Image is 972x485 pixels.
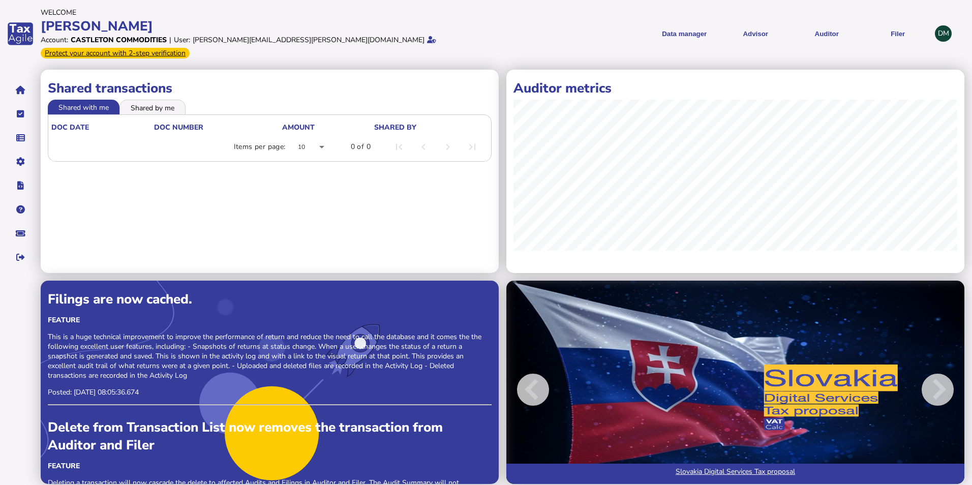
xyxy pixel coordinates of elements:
div: shared by [374,123,486,132]
p: Posted: [DATE] 08:05:36.674 [48,387,492,397]
div: Amount [282,123,315,132]
i: Email verified [427,36,436,43]
button: Shows a dropdown of Data manager options [652,21,716,46]
li: Shared by me [119,100,186,114]
div: Amount [282,123,373,132]
button: Home [10,79,31,101]
div: | [169,35,171,45]
button: Data manager [10,127,31,148]
button: Tasks [10,103,31,125]
div: Filings are now cached. [48,290,492,308]
div: Feature [48,461,492,471]
h1: Shared transactions [48,79,492,97]
div: 0 of 0 [351,142,371,152]
div: User: [174,35,190,45]
div: shared by [374,123,416,132]
div: Items per page: [234,142,286,152]
div: Castleton Commodities [71,35,167,45]
a: Slovakia Digital Services Tax proposal [506,464,964,484]
button: Sign out [10,247,31,268]
button: Manage settings [10,151,31,172]
div: doc date [51,123,89,132]
div: doc date [51,123,153,132]
button: Raise a support ticket [10,223,31,244]
p: This is a huge technical improvement to improve the performance of return and reduce the need to ... [48,332,492,380]
h1: Auditor metrics [513,79,957,97]
div: Feature [48,315,492,325]
div: doc number [154,123,203,132]
div: From Oct 1, 2025, 2-step verification will be required to login. Set it up now... [41,48,190,58]
button: Shows a dropdown of VAT Advisor options [723,21,787,46]
button: Auditor [795,21,859,46]
li: Shared with me [48,100,119,114]
div: Profile settings [935,25,952,42]
menu: navigate products [488,21,930,46]
div: [PERSON_NAME][EMAIL_ADDRESS][PERSON_NAME][DOMAIN_NAME] [193,35,424,45]
div: Delete from Transaction List now removes the transaction from Auditor and Filer [48,418,492,454]
div: Welcome [41,8,483,17]
div: doc number [154,123,281,132]
div: [PERSON_NAME] [41,17,483,35]
div: Account: [41,35,68,45]
button: Filer [866,21,930,46]
button: Help pages [10,199,31,220]
button: Developer hub links [10,175,31,196]
img: Image for blog post: Slovakia Digital Services Tax proposal [506,281,964,484]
